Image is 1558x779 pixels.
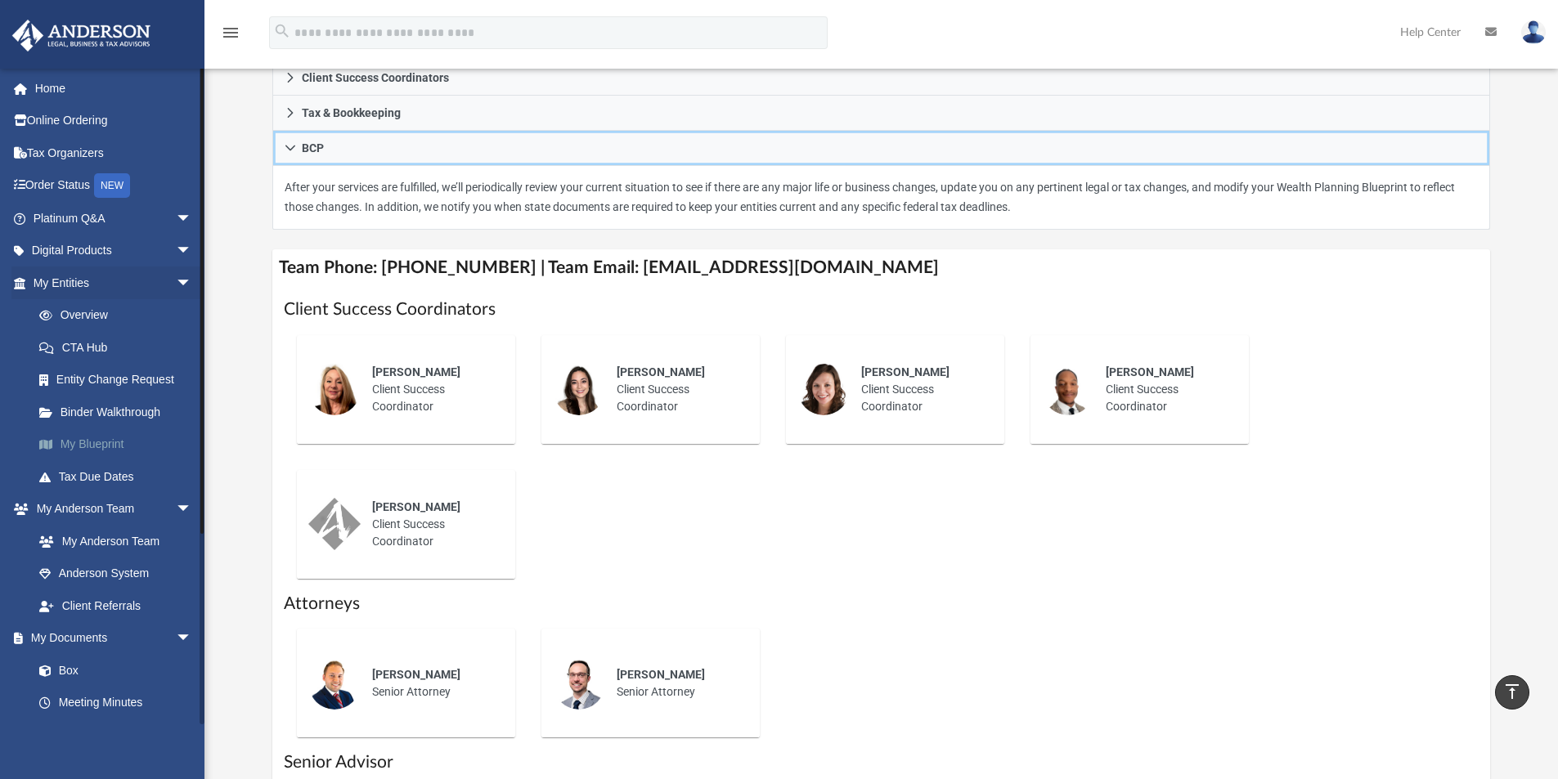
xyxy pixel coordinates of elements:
[176,622,209,656] span: arrow_drop_down
[272,166,1491,230] div: BCP
[272,249,1491,286] h4: Team Phone: [PHONE_NUMBER] | Team Email: [EMAIL_ADDRESS][DOMAIN_NAME]
[372,668,460,681] span: [PERSON_NAME]
[1495,675,1529,710] a: vertical_align_top
[361,487,504,562] div: Client Success Coordinator
[23,396,217,428] a: Binder Walkthrough
[176,266,209,300] span: arrow_drop_down
[302,107,401,119] span: Tax & Bookkeeping
[176,235,209,268] span: arrow_drop_down
[23,589,209,622] a: Client Referrals
[11,235,217,267] a: Digital Productsarrow_drop_down
[302,142,324,154] span: BCP
[1094,352,1237,427] div: Client Success Coordinator
[1042,363,1094,415] img: thumbnail
[302,72,449,83] span: Client Success Coordinators
[11,493,209,526] a: My Anderson Teamarrow_drop_down
[308,657,361,710] img: thumbnail
[94,173,130,198] div: NEW
[273,22,291,40] i: search
[272,131,1491,166] a: BCP
[272,60,1491,96] a: Client Success Coordinators
[372,500,460,513] span: [PERSON_NAME]
[11,169,217,203] a: Order StatusNEW
[372,365,460,378] span: [PERSON_NAME]
[1502,682,1522,701] i: vertical_align_top
[850,352,993,427] div: Client Success Coordinator
[176,493,209,526] span: arrow_drop_down
[308,363,361,415] img: thumbnail
[11,137,217,169] a: Tax Organizers
[361,352,504,427] div: Client Success Coordinator
[605,655,748,712] div: Senior Attorney
[23,557,209,590] a: Anderson System
[23,654,200,687] a: Box
[284,592,1479,616] h1: Attorneys
[23,719,200,751] a: Forms Library
[221,23,240,43] i: menu
[176,202,209,235] span: arrow_drop_down
[23,331,217,364] a: CTA Hub
[23,687,209,719] a: Meeting Minutes
[7,20,155,51] img: Anderson Advisors Platinum Portal
[11,72,217,105] a: Home
[553,657,605,710] img: thumbnail
[553,363,605,415] img: thumbnail
[23,364,217,396] a: Entity Change Request
[1521,20,1546,44] img: User Pic
[23,460,217,493] a: Tax Due Dates
[308,498,361,550] img: thumbnail
[11,622,209,655] a: My Documentsarrow_drop_down
[797,363,850,415] img: thumbnail
[272,96,1491,131] a: Tax & Bookkeeping
[11,202,217,235] a: Platinum Q&Aarrow_drop_down
[617,365,705,378] span: [PERSON_NAME]
[285,177,1479,217] p: After your services are fulfilled, we’ll periodically review your current situation to see if the...
[861,365,950,378] span: [PERSON_NAME]
[221,31,240,43] a: menu
[23,428,217,461] a: My Blueprint
[284,298,1479,321] h1: Client Success Coordinators
[605,352,748,427] div: Client Success Coordinator
[284,750,1479,774] h1: Senior Advisor
[11,105,217,137] a: Online Ordering
[23,299,217,332] a: Overview
[361,655,504,712] div: Senior Attorney
[23,525,200,557] a: My Anderson Team
[1106,365,1194,378] span: [PERSON_NAME]
[617,668,705,681] span: [PERSON_NAME]
[11,266,217,299] a: My Entitiesarrow_drop_down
